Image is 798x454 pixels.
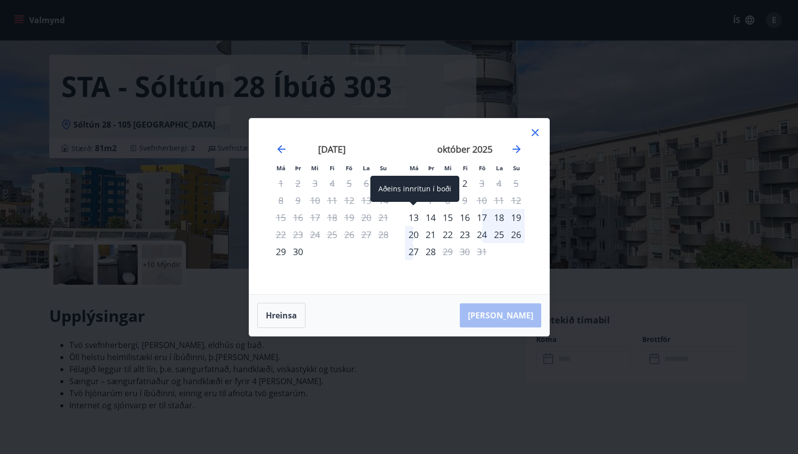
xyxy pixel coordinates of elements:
[439,226,456,243] div: 22
[261,131,537,282] div: Calendar
[508,226,525,243] td: sunnudagur, 26. október 2025
[508,226,525,243] div: 26
[490,209,508,226] div: 18
[324,192,341,209] td: Not available. fimmtudagur, 11. september 2025
[456,209,473,226] div: 16
[341,175,358,192] td: Not available. föstudagur, 5. september 2025
[272,226,289,243] td: Not available. mánudagur, 22. september 2025
[473,209,490,226] div: 17
[380,164,387,172] small: Su
[341,209,358,226] td: Not available. föstudagur, 19. september 2025
[473,226,490,243] div: 24
[272,209,289,226] td: Not available. mánudagur, 15. september 2025
[473,209,490,226] td: föstudagur, 17. október 2025
[479,164,485,172] small: Fö
[307,209,324,226] td: Not available. miðvikudagur, 17. september 2025
[508,209,525,226] div: 19
[289,243,307,260] div: 30
[496,164,503,172] small: La
[358,209,375,226] td: Not available. laugardagur, 20. september 2025
[422,243,439,260] td: þriðjudagur, 28. október 2025
[437,143,492,155] strong: október 2025
[289,175,307,192] td: Not available. þriðjudagur, 2. september 2025
[405,226,422,243] div: 20
[324,175,341,192] td: Not available. fimmtudagur, 4. september 2025
[410,164,419,172] small: Má
[490,209,508,226] td: laugardagur, 18. október 2025
[375,226,392,243] td: Not available. sunnudagur, 28. september 2025
[473,175,490,192] div: Aðeins útritun í boði
[358,226,375,243] td: Not available. laugardagur, 27. september 2025
[444,164,452,172] small: Mi
[405,209,422,226] div: Aðeins innritun í boði
[456,226,473,243] div: 23
[272,243,289,260] div: Aðeins innritun í boði
[358,192,375,209] td: Not available. laugardagur, 13. september 2025
[289,243,307,260] td: þriðjudagur, 30. september 2025
[439,226,456,243] td: miðvikudagur, 22. október 2025
[307,226,324,243] td: Not available. miðvikudagur, 24. september 2025
[289,209,307,226] td: Not available. þriðjudagur, 16. september 2025
[463,164,468,172] small: Fi
[511,143,523,155] div: Move forward to switch to the next month.
[456,175,473,192] div: 2
[439,175,456,192] div: 1
[473,243,490,260] td: Not available. föstudagur, 31. október 2025
[456,175,473,192] td: fimmtudagur, 2. október 2025
[307,175,324,192] td: Not available. miðvikudagur, 3. september 2025
[341,192,358,209] td: Not available. föstudagur, 12. september 2025
[405,226,422,243] td: mánudagur, 20. október 2025
[422,226,439,243] td: þriðjudagur, 21. október 2025
[375,175,392,192] td: Not available. sunnudagur, 7. september 2025
[456,209,473,226] td: fimmtudagur, 16. október 2025
[289,192,307,209] td: Not available. þriðjudagur, 9. september 2025
[318,143,346,155] strong: [DATE]
[330,164,335,172] small: Fi
[422,209,439,226] td: þriðjudagur, 14. október 2025
[508,209,525,226] td: sunnudagur, 19. október 2025
[324,209,341,226] td: Not available. fimmtudagur, 18. september 2025
[405,209,422,226] td: mánudagur, 13. október 2025
[439,175,456,192] td: miðvikudagur, 1. október 2025
[257,303,306,328] button: Hreinsa
[422,243,439,260] div: 28
[375,209,392,226] td: Not available. sunnudagur, 21. september 2025
[490,175,508,192] td: Not available. laugardagur, 4. október 2025
[272,243,289,260] td: mánudagur, 29. september 2025
[508,175,525,192] td: Not available. sunnudagur, 5. október 2025
[363,164,370,172] small: La
[439,243,456,260] div: Aðeins útritun í boði
[456,243,473,260] td: Not available. fimmtudagur, 30. október 2025
[422,226,439,243] div: 21
[370,176,459,202] div: Aðeins innritun í boði
[405,243,422,260] td: mánudagur, 27. október 2025
[428,164,434,172] small: Þr
[490,226,508,243] div: 25
[358,175,375,192] td: Not available. laugardagur, 6. september 2025
[473,226,490,243] td: föstudagur, 24. október 2025
[276,164,285,172] small: Má
[272,192,289,209] td: Not available. mánudagur, 8. september 2025
[439,209,456,226] td: miðvikudagur, 15. október 2025
[341,226,358,243] td: Not available. föstudagur, 26. september 2025
[307,192,324,209] td: Not available. miðvikudagur, 10. september 2025
[473,175,490,192] td: Not available. föstudagur, 3. október 2025
[490,192,508,209] td: Not available. laugardagur, 11. október 2025
[439,243,456,260] td: Not available. miðvikudagur, 29. október 2025
[272,175,289,192] td: Not available. mánudagur, 1. september 2025
[311,164,319,172] small: Mi
[275,143,287,155] div: Move backward to switch to the previous month.
[346,164,352,172] small: Fö
[439,209,456,226] div: 15
[473,192,490,209] td: Not available. föstudagur, 10. október 2025
[295,164,301,172] small: Þr
[324,226,341,243] td: Not available. fimmtudagur, 25. september 2025
[422,209,439,226] div: 14
[508,192,525,209] td: Not available. sunnudagur, 12. október 2025
[405,243,422,260] div: 27
[289,226,307,243] td: Not available. þriðjudagur, 23. september 2025
[513,164,520,172] small: Su
[456,192,473,209] td: Not available. fimmtudagur, 9. október 2025
[490,226,508,243] td: laugardagur, 25. október 2025
[456,226,473,243] td: fimmtudagur, 23. október 2025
